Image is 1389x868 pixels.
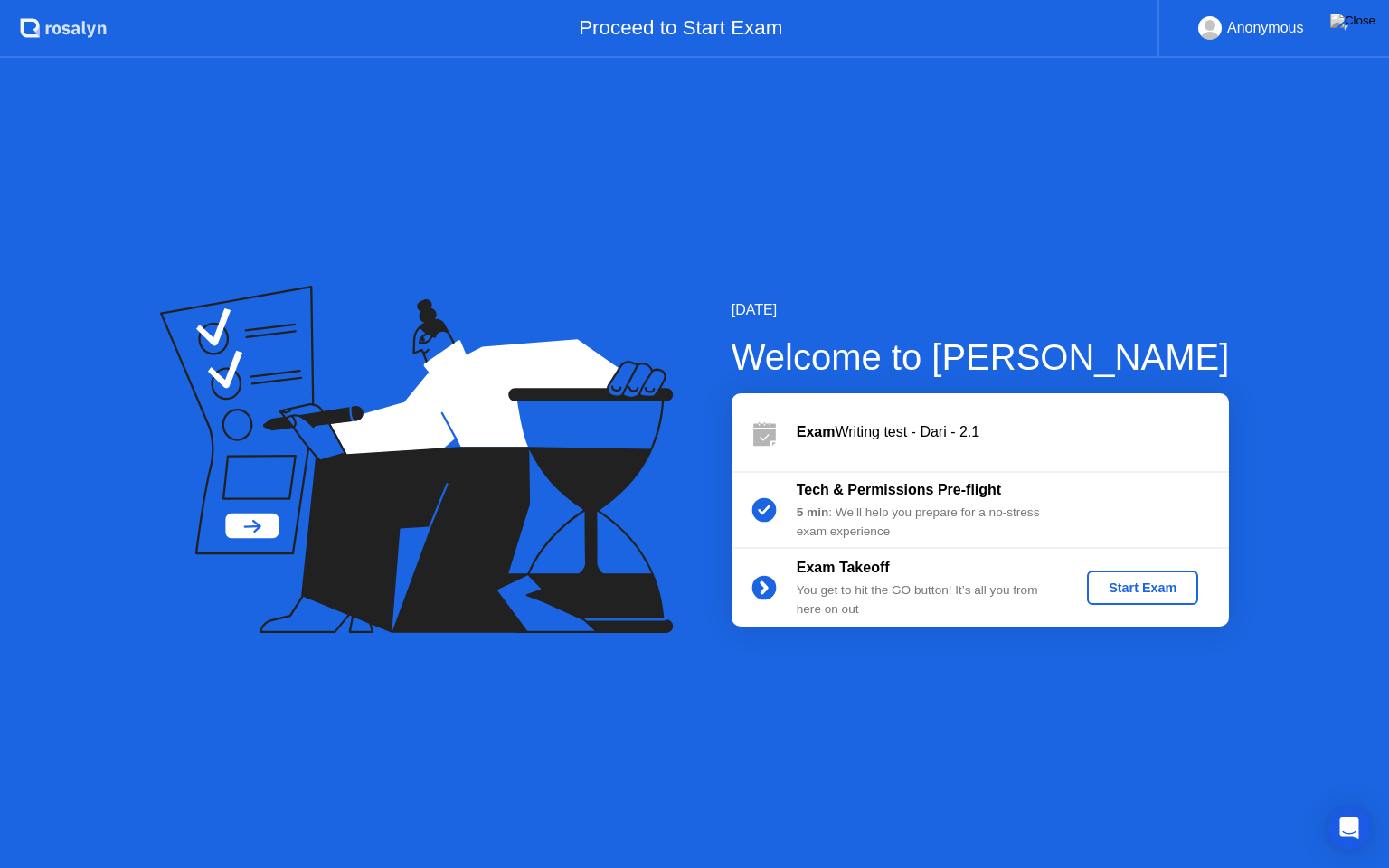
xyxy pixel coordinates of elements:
b: Tech & Permissions Pre-flight [797,482,1001,497]
b: Exam Takeoff [797,560,890,575]
div: Welcome to [PERSON_NAME] [732,330,1230,384]
div: : We’ll help you prepare for a no-stress exam experience [797,504,1057,541]
b: Exam [797,424,836,439]
div: Open Intercom Messenger [1328,807,1371,850]
div: Anonymous [1227,16,1304,40]
div: Start Exam [1094,580,1191,595]
b: 5 min [797,505,829,519]
div: Writing test - Dari - 2.1 [797,421,1229,443]
div: You get to hit the GO button! It’s all you from here on out [797,581,1057,618]
img: Close [1330,14,1375,28]
button: Start Exam [1087,571,1198,605]
div: [DATE] [732,299,1230,321]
